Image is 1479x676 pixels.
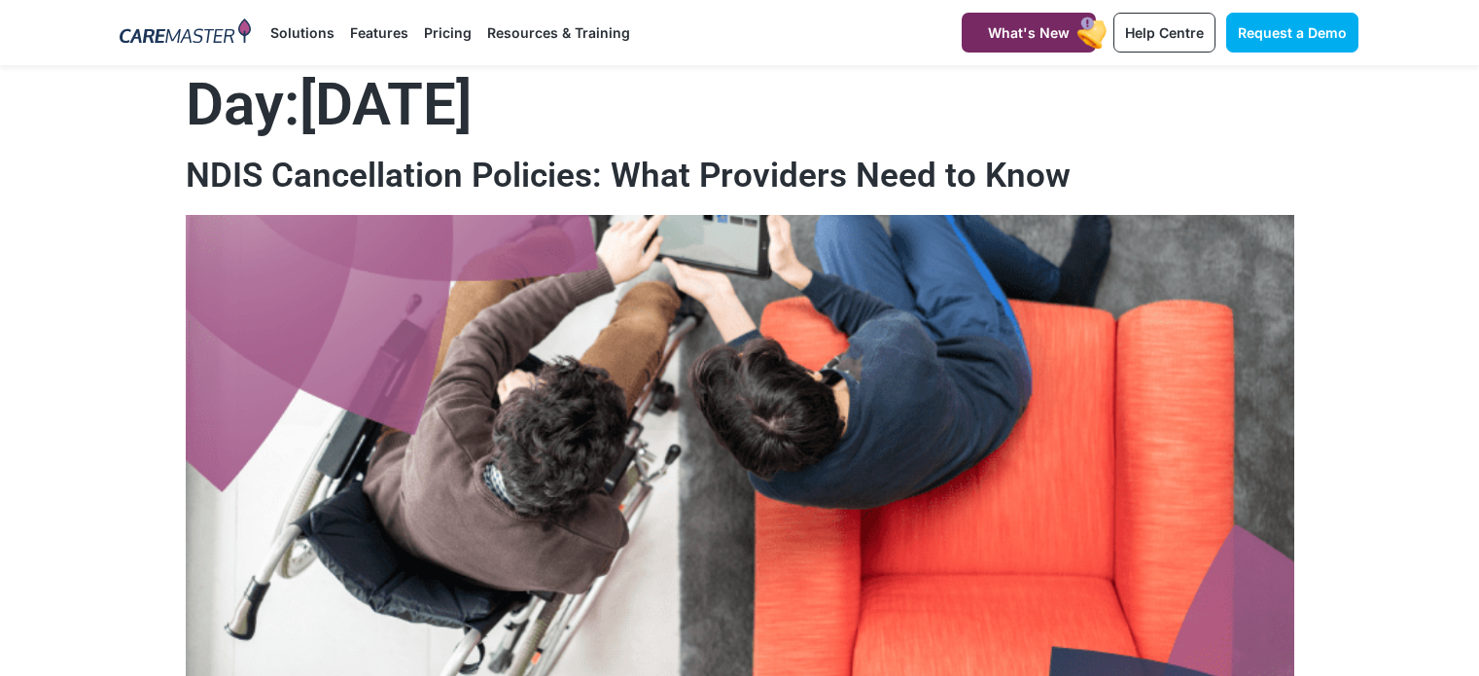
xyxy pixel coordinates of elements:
[120,18,251,48] img: CareMaster Logo
[962,13,1096,53] a: What's New
[988,24,1070,41] span: What's New
[186,73,1294,137] h1: Day:
[299,70,472,139] span: [DATE]
[1238,24,1347,41] span: Request a Demo
[1113,13,1215,53] a: Help Centre
[186,156,1071,196] a: NDIS Cancellation Policies: What Providers Need to Know
[1226,13,1358,53] a: Request a Demo
[1125,24,1204,41] span: Help Centre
